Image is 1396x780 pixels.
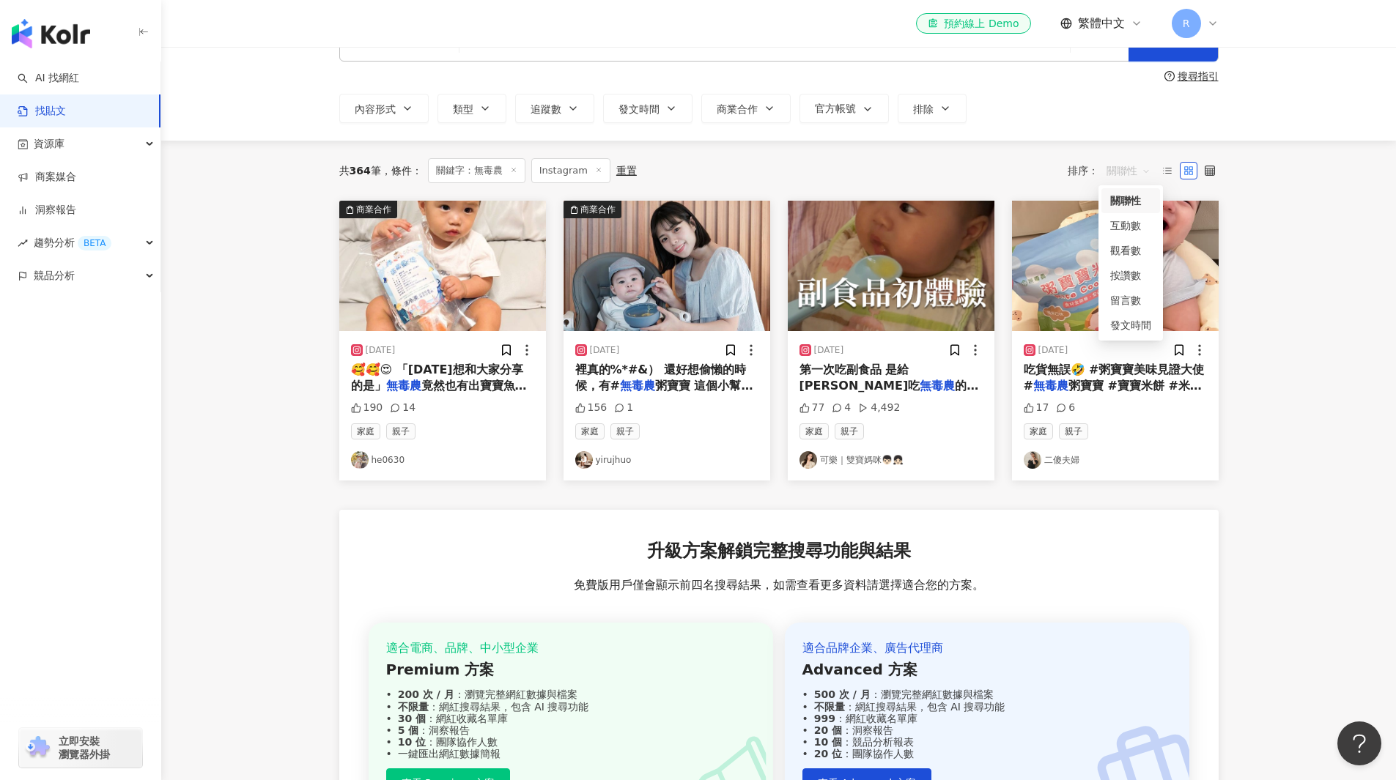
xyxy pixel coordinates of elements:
[564,201,770,331] button: 商業合作
[366,344,396,357] div: [DATE]
[1056,401,1075,415] div: 6
[386,736,756,748] div: ：團隊協作人數
[799,363,920,393] span: 第一次吃副食品 是給[PERSON_NAME]吃
[390,401,416,415] div: 14
[1110,242,1151,259] div: 觀看數
[814,713,835,724] strong: 999
[398,688,454,700] strong: 200 次 / 月
[350,165,371,177] span: 364
[1337,721,1381,765] iframe: Help Scout Beacon - Open
[802,748,1172,759] div: ：團隊協作人數
[339,201,546,331] button: 商業合作
[858,401,900,415] div: 4,492
[799,423,829,439] span: 家庭
[351,379,527,409] span: 竟然也有出寶寶魚片了.ᐟ‪.ᐟ
[386,423,416,439] span: 親子
[386,688,756,700] div: ：瀏覽完整網紅數據與檔案
[814,748,842,759] strong: 20 位
[386,724,756,736] div: ：洞察報告
[531,158,610,183] span: Instagram
[814,701,845,713] strong: 不限量
[564,201,770,331] img: post-image
[381,165,422,177] span: 條件 ：
[799,401,825,415] div: 77
[18,170,76,185] a: 商案媒合
[78,236,111,250] div: BETA
[428,158,525,183] span: 關鍵字：無毒農
[1024,423,1053,439] span: 家庭
[339,94,429,123] button: 內容形式
[802,713,1172,724] div: ：網紅收藏名單庫
[575,451,593,469] img: KOL Avatar
[802,701,1172,713] div: ：網紅搜尋結果，包含 AI 搜尋功能
[531,103,561,115] span: 追蹤數
[1101,263,1160,288] div: 按讚數
[814,724,842,736] strong: 20 個
[18,104,66,119] a: 找貼文
[802,688,1172,700] div: ：瀏覽完整網紅數據與檔案
[339,165,381,177] div: 共 筆
[1110,218,1151,234] div: 互動數
[575,379,753,409] span: 粥寶寶 這個小幫手🫶🏻✨ 之
[916,13,1030,34] a: 預約線上 Demo
[1110,317,1151,333] div: 發文時間
[913,103,934,115] span: 排除
[814,736,842,748] strong: 10 個
[575,363,746,393] span: 裡真的%*#&） 還好想偷懶的時候，有#
[18,238,28,248] span: rise
[1110,193,1151,209] div: 關聯性
[616,165,637,177] div: 重置
[386,379,421,393] mark: 無毒農
[351,451,534,469] a: KOL Avatarhe0630
[1107,159,1151,182] span: 關聯性
[802,724,1172,736] div: ：洞察報告
[618,103,660,115] span: 發文時間
[575,451,758,469] a: KOL Avataryirujhuo
[1024,451,1207,469] a: KOL Avatar二傻夫婦
[1178,70,1219,82] div: 搜尋指引
[1012,201,1219,331] img: post-image
[386,713,756,724] div: ：網紅收藏名單庫
[34,226,111,259] span: 趨勢分析
[386,640,756,656] div: 適合電商、品牌、中小型企業
[1033,379,1068,393] mark: 無毒農
[1101,313,1160,338] div: 發文時間
[788,201,994,331] img: post-image
[18,203,76,218] a: 洞察報告
[799,451,983,469] a: KOL Avatar可樂｜雙寶媽咪👦🏻👧🏻
[515,94,594,123] button: 追蹤數
[1038,344,1068,357] div: [DATE]
[1024,451,1041,469] img: KOL Avatar
[832,401,851,415] div: 4
[398,701,429,713] strong: 不限量
[1101,188,1160,213] div: 關聯性
[18,71,79,86] a: searchAI 找網紅
[351,363,523,393] span: 🥰🥰😍 「[DATE]想和大家分享的是」
[1110,267,1151,283] div: 按讚數
[34,127,64,160] span: 資源庫
[1068,159,1159,182] div: 排序：
[799,94,889,123] button: 官方帳號
[835,423,864,439] span: 親子
[814,688,871,700] strong: 500 次 / 月
[386,659,756,680] div: Premium 方案
[928,16,1019,31] div: 預約線上 Demo
[647,539,911,564] span: 升級方案解鎖完整搜尋功能與結果
[386,748,756,759] div: 一鍵匯出網紅數據簡報
[1024,363,1205,393] span: 吃貨無誤🤣 #粥寶寶美味見證大使 #
[339,201,546,331] img: post-image
[799,451,817,469] img: KOL Avatar
[1164,71,1175,81] span: question-circle
[1101,213,1160,238] div: 互動數
[437,94,506,123] button: 類型
[814,344,844,357] div: [DATE]
[717,103,758,115] span: 商業合作
[920,379,955,393] mark: 無毒農
[356,202,391,217] div: 商業合作
[590,344,620,357] div: [DATE]
[575,423,605,439] span: 家庭
[802,659,1172,680] div: Advanced 方案
[453,103,473,115] span: 類型
[59,735,110,761] span: 立即安裝 瀏覽器外掛
[614,401,633,415] div: 1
